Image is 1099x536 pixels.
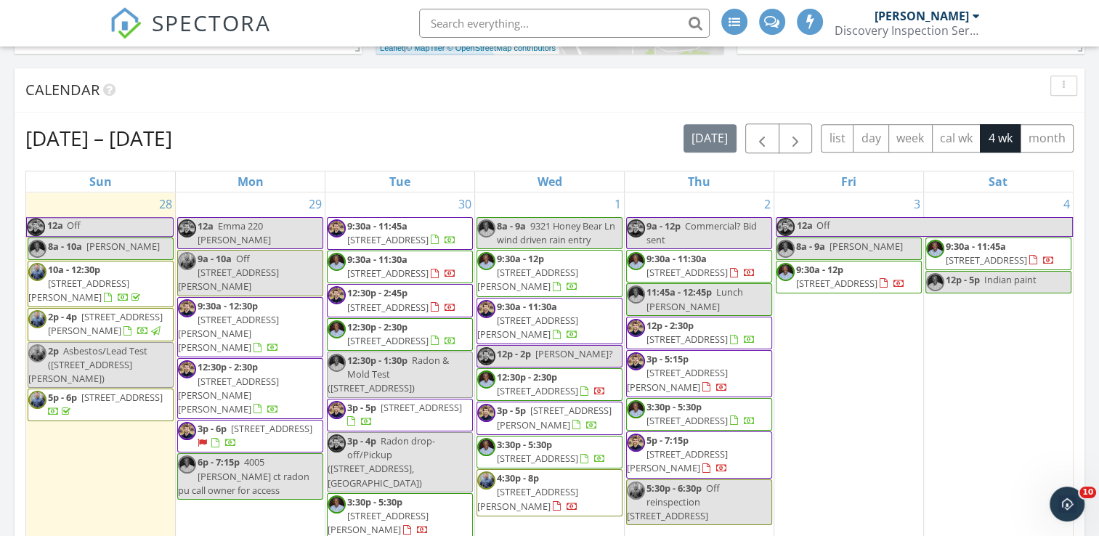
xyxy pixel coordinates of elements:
[110,7,142,39] img: The Best Home Inspection Software - Spectora
[830,240,903,253] span: [PERSON_NAME]
[888,124,933,153] button: week
[28,263,143,304] a: 10a - 12:30p [STREET_ADDRESS][PERSON_NAME]
[48,310,163,337] span: [STREET_ADDRESS][PERSON_NAME]
[946,273,980,286] span: 12p - 5p
[477,471,578,512] a: 4:30p - 8p [STREET_ADDRESS][PERSON_NAME]
[198,252,232,265] span: 9a - 10a
[347,219,407,232] span: 9:30a - 11:45a
[327,399,473,431] a: 3p - 5p [STREET_ADDRESS]
[327,217,473,250] a: 9:30a - 11:45a [STREET_ADDRESS]
[28,389,174,421] a: 5p - 6p [STREET_ADDRESS]
[497,452,578,465] span: [STREET_ADDRESS]
[926,273,944,291] img: david.jpg
[178,313,279,354] span: [STREET_ADDRESS][PERSON_NAME][PERSON_NAME]
[627,482,645,500] img: e44247eb5d754dae85a57f7dac8df971.jpeg
[497,404,612,431] span: [STREET_ADDRESS][PERSON_NAME]
[306,192,325,216] a: Go to September 29, 2025
[46,218,64,236] span: 12a
[198,360,258,373] span: 12:30p - 2:30p
[477,300,578,341] a: 9:30a - 11:30a [STREET_ADDRESS][PERSON_NAME]
[627,252,645,270] img: david.jpg
[328,509,429,536] span: [STREET_ADDRESS][PERSON_NAME]
[455,192,474,216] a: Go to September 30, 2025
[156,192,175,216] a: Go to September 28, 2025
[347,354,407,367] span: 12:30p - 1:30p
[986,171,1010,192] a: Saturday
[626,431,772,479] a: 5p - 7:15p [STREET_ADDRESS][PERSON_NAME]
[627,366,728,393] span: [STREET_ADDRESS][PERSON_NAME]
[476,368,623,401] a: 12:30p - 2:30p [STREET_ADDRESS]
[534,171,564,192] a: Wednesday
[1079,487,1096,498] span: 10
[198,422,312,449] a: 3p - 6p [STREET_ADDRESS]
[497,438,552,451] span: 3:30p - 5:30p
[476,402,623,434] a: 3p - 5p [STREET_ADDRESS][PERSON_NAME]
[796,263,905,290] a: 9:30a - 12p [STREET_ADDRESS]
[347,219,456,246] a: 9:30a - 11:45a [STREET_ADDRESS]
[646,219,681,232] span: 9a - 12p
[178,299,279,354] a: 9:30a - 12:30p [STREET_ADDRESS][PERSON_NAME][PERSON_NAME]
[328,401,346,419] img: 45532e3d26bb4d59a13f8e15856718ef.jpeg
[497,370,606,397] a: 12:30p - 2:30p [STREET_ADDRESS]
[178,455,196,474] img: david.jpg
[25,80,100,100] span: Calendar
[328,354,449,394] span: Radon & Mold Test ([STREET_ADDRESS])
[28,240,46,258] img: david.jpg
[198,299,258,312] span: 9:30a - 12:30p
[25,123,172,153] h2: [DATE] – [DATE]
[646,400,755,427] a: 3:30p - 5:30p [STREET_ADDRESS]
[178,375,279,415] span: [STREET_ADDRESS][PERSON_NAME][PERSON_NAME]
[48,263,100,276] span: 10a - 12:30p
[48,240,82,253] span: 8a - 10a
[497,370,557,383] span: 12:30p - 2:30p
[853,124,889,153] button: day
[646,333,728,346] span: [STREET_ADDRESS]
[347,253,456,280] a: 9:30a - 11:30a [STREET_ADDRESS]
[198,422,227,435] span: 3p - 6p
[1050,487,1084,521] iframe: Intercom live chat
[646,414,728,427] span: [STREET_ADDRESS]
[347,320,456,347] a: 12:30p - 2:30p [STREET_ADDRESS]
[497,300,557,313] span: 9:30a - 11:30a
[497,219,615,246] span: 9321 Honey Bear Ln wind driven rain entry
[347,267,429,280] span: [STREET_ADDRESS]
[178,422,196,440] img: 45532e3d26bb4d59a13f8e15856718ef.jpeg
[796,263,843,276] span: 9:30a - 12p
[646,219,757,246] span: Commercial? Bid sent
[612,192,624,216] a: Go to October 1, 2025
[231,422,312,435] span: [STREET_ADDRESS]
[347,301,429,314] span: [STREET_ADDRESS]
[178,360,279,415] a: 12:30p - 2:30p [STREET_ADDRESS][PERSON_NAME][PERSON_NAME]
[776,263,795,281] img: david.jpg
[347,253,407,266] span: 9:30a - 11:30a
[328,286,346,304] img: 45532e3d26bb4d59a13f8e15856718ef.jpeg
[328,219,346,237] img: 45532e3d26bb4d59a13f8e15856718ef.jpeg
[328,434,346,452] img: 45532e3d26bb4d59a13f8e15856718ef.jpeg
[685,171,713,192] a: Thursday
[328,495,429,536] a: 3:30p - 5:30p [STREET_ADDRESS][PERSON_NAME]
[626,250,772,283] a: 9:30a - 11:30a [STREET_ADDRESS]
[198,219,271,246] span: Emma 220 [PERSON_NAME]
[911,192,923,216] a: Go to October 3, 2025
[816,219,830,232] span: Off
[477,219,495,237] img: david.jpg
[646,285,712,299] span: 11:45a - 12:45p
[626,398,772,431] a: 3:30p - 5:30p [STREET_ADDRESS]
[347,495,402,508] span: 3:30p - 5:30p
[328,495,346,513] img: david.jpg
[497,347,531,360] span: 12p - 2p
[477,347,495,365] img: 45532e3d26bb4d59a13f8e15856718ef.jpeg
[328,354,346,372] img: david.jpg
[946,253,1027,267] span: [STREET_ADDRESS]
[497,471,539,484] span: 4:30p - 8p
[347,434,376,447] span: 3p - 4p
[86,240,160,253] span: [PERSON_NAME]
[28,308,174,341] a: 2p - 4p [STREET_ADDRESS][PERSON_NAME]
[835,23,980,38] div: Discovery Inspection Services
[1061,192,1073,216] a: Go to October 4, 2025
[926,240,944,258] img: david.jpg
[381,401,462,414] span: [STREET_ADDRESS]
[347,286,407,299] span: 12:30p - 2:45p
[328,320,346,338] img: david.jpg
[48,391,163,418] a: 5p - 6p [STREET_ADDRESS]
